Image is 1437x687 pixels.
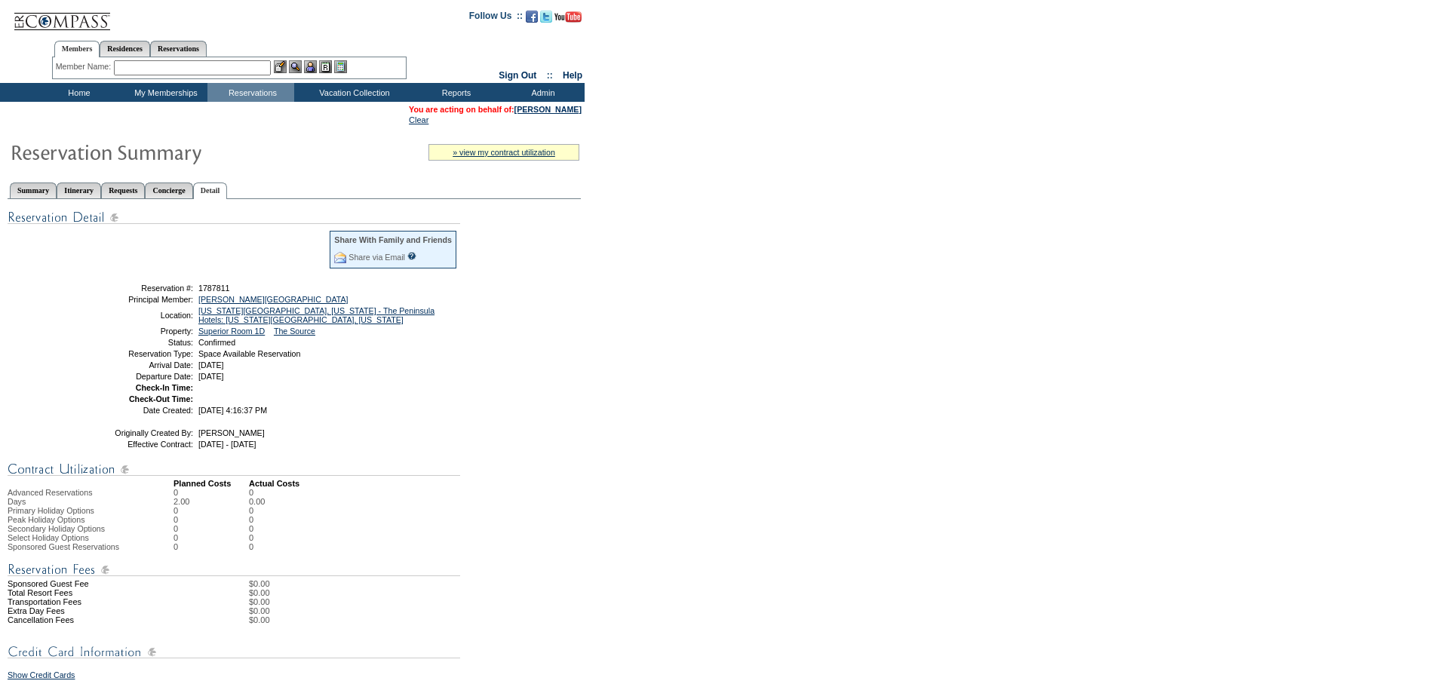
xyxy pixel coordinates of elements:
img: b_edit.gif [274,60,287,73]
td: 0 [249,533,265,542]
strong: Check-Out Time: [129,394,193,403]
a: Residences [100,41,150,57]
img: Follow us on Twitter [540,11,552,23]
td: 0 [249,542,265,551]
img: Impersonate [304,60,317,73]
span: Advanced Reservations [8,488,93,497]
a: [US_STATE][GEOGRAPHIC_DATA], [US_STATE] - The Peninsula Hotels: [US_STATE][GEOGRAPHIC_DATA], [US_... [198,306,434,324]
a: Share via Email [349,253,405,262]
a: Become our fan on Facebook [526,15,538,24]
td: Sponsored Guest Fee [8,579,173,588]
a: [PERSON_NAME][GEOGRAPHIC_DATA] [198,295,349,304]
td: 0 [173,488,249,497]
img: Reservation Fees [8,560,460,579]
td: 0 [249,506,265,515]
img: View [289,60,302,73]
a: Reservations [150,41,207,57]
a: Detail [193,182,228,199]
a: Members [54,41,100,57]
span: 1787811 [198,284,230,293]
a: Show Credit Cards [8,670,75,679]
a: Subscribe to our YouTube Channel [554,15,582,24]
td: Departure Date: [85,372,193,381]
td: Reservation Type: [85,349,193,358]
div: Share With Family and Friends [334,235,452,244]
img: Become our fan on Facebook [526,11,538,23]
span: [PERSON_NAME] [198,428,265,437]
td: $0.00 [249,615,581,624]
td: 0 [173,533,249,542]
td: $0.00 [249,597,581,606]
td: 0 [249,515,265,524]
span: Primary Holiday Options [8,506,94,515]
td: 0 [173,515,249,524]
a: Concierge [145,182,192,198]
a: [PERSON_NAME] [514,105,582,114]
span: You are acting on behalf of: [409,105,582,114]
a: The Source [274,327,315,336]
td: Planned Costs [173,479,249,488]
img: Credit Card Information [8,643,460,661]
td: 0 [249,524,265,533]
td: Home [34,83,121,102]
a: Sign Out [499,70,536,81]
td: 0 [173,524,249,533]
td: Principal Member: [85,295,193,304]
span: [DATE] 4:16:37 PM [198,406,267,415]
td: Effective Contract: [85,440,193,449]
td: 0 [173,506,249,515]
a: Itinerary [57,182,101,198]
span: Days [8,497,26,506]
a: Superior Room 1D [198,327,265,336]
a: Summary [10,182,57,198]
input: What is this? [407,252,416,260]
a: » view my contract utilization [453,148,555,157]
img: Contract Utilization [8,460,460,479]
td: $0.00 [249,579,581,588]
td: 2.00 [173,497,249,506]
td: Property: [85,327,193,336]
td: Arrival Date: [85,360,193,370]
span: [DATE] - [DATE] [198,440,256,449]
td: Vacation Collection [294,83,411,102]
img: b_calculator.gif [334,60,347,73]
span: [DATE] [198,360,224,370]
div: Member Name: [56,60,114,73]
td: Admin [498,83,585,102]
td: Originally Created By: [85,428,193,437]
td: Status: [85,338,193,347]
td: $0.00 [249,588,581,597]
td: Cancellation Fees [8,615,173,624]
a: Requests [101,182,145,198]
span: [DATE] [198,372,224,381]
a: Follow us on Twitter [540,15,552,24]
img: Reservation Detail [8,208,460,227]
span: Confirmed [198,338,235,347]
td: Reports [411,83,498,102]
img: Reservations [319,60,332,73]
td: $0.00 [249,606,581,615]
td: Date Created: [85,406,193,415]
td: Total Resort Fees [8,588,173,597]
span: :: [547,70,553,81]
span: Peak Holiday Options [8,515,84,524]
td: 0.00 [249,497,265,506]
td: Follow Us :: [469,9,523,27]
span: Space Available Reservation [198,349,300,358]
span: Sponsored Guest Reservations [8,542,119,551]
span: Select Holiday Options [8,533,89,542]
td: Transportation Fees [8,597,173,606]
img: Reservaton Summary [10,136,312,167]
td: Actual Costs [249,479,581,488]
td: My Memberships [121,83,207,102]
td: Extra Day Fees [8,606,173,615]
strong: Check-In Time: [136,383,193,392]
a: Help [563,70,582,81]
a: Clear [409,115,428,124]
td: Reservations [207,83,294,102]
span: Secondary Holiday Options [8,524,105,533]
img: Subscribe to our YouTube Channel [554,11,582,23]
td: 0 [173,542,249,551]
td: Location: [85,306,193,324]
td: Reservation #: [85,284,193,293]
